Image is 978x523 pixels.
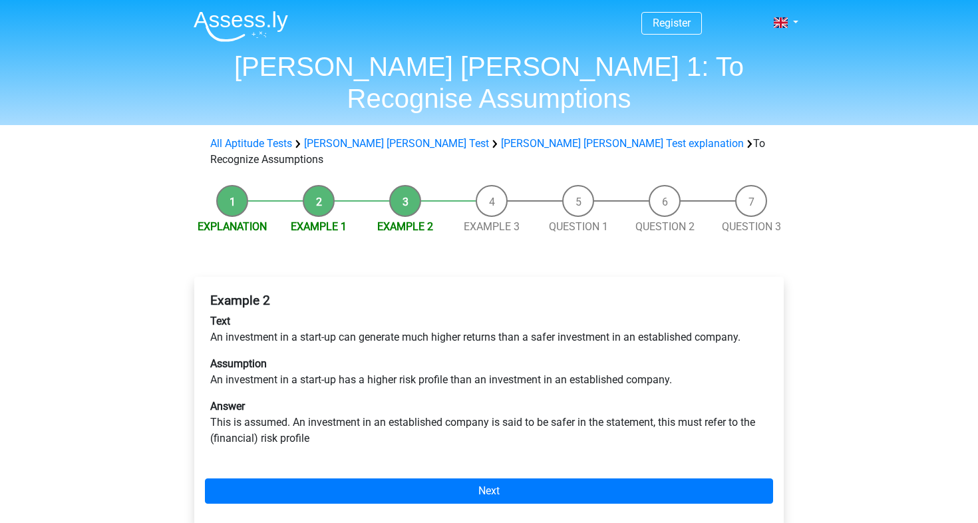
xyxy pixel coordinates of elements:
a: Question 3 [722,220,781,233]
b: Answer [210,400,245,413]
a: All Aptitude Tests [210,137,292,150]
p: This is assumed. An investment in an established company is said to be safer in the statement, th... [210,399,768,446]
p: An investment in a start-up has a higher risk profile than an investment in an established company. [210,356,768,388]
a: Next [205,478,773,504]
b: Example 2 [210,293,270,308]
div: To Recognize Assumptions [205,136,773,168]
b: Assumption [210,357,267,370]
img: Assessly [194,11,288,42]
a: [PERSON_NAME] [PERSON_NAME] Test [304,137,489,150]
h1: [PERSON_NAME] [PERSON_NAME] 1: To Recognise Assumptions [183,51,795,114]
a: [PERSON_NAME] [PERSON_NAME] Test explanation [501,137,744,150]
a: Explanation [198,220,267,233]
a: Example 3 [464,220,520,233]
b: Text [210,315,230,327]
a: Register [653,17,691,29]
a: Example 1 [291,220,347,233]
a: Question 2 [635,220,695,233]
p: An investment in a start-up can generate much higher returns than a safer investment in an establ... [210,313,768,345]
a: Question 1 [549,220,608,233]
a: Example 2 [377,220,433,233]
